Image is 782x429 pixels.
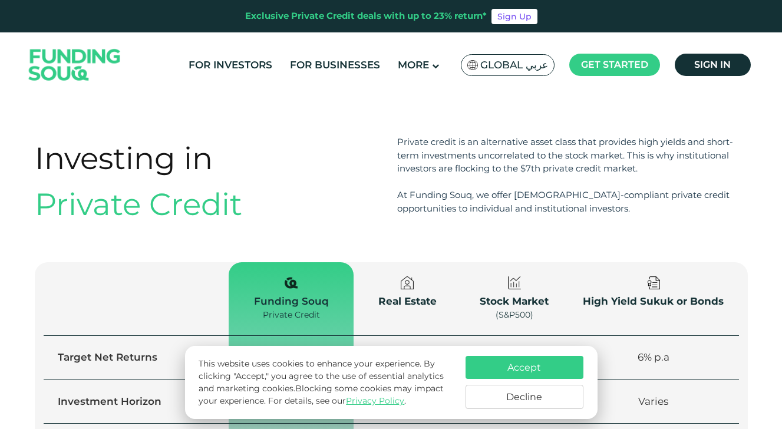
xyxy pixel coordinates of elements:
img: private-check [285,276,298,289]
button: Decline [466,385,583,409]
div: Investing in [35,136,385,181]
a: Privacy Policy [346,395,404,406]
span: 6% p.a [638,351,669,363]
div: Real Estate [368,294,447,309]
div: Private Credit [243,309,339,321]
div: Target Net Returns [58,350,215,365]
a: Sign in [675,54,751,76]
p: This website uses cookies to enhance your experience. By clicking "Accept," you agree to the use ... [199,358,453,407]
span: Blocking some cookies may impact your experience. [199,383,444,406]
div: Exclusive Private Credit deals with up to 23% return* [245,9,487,23]
img: private-check [508,276,521,289]
img: private-check [401,276,414,289]
img: private-check [647,276,660,289]
div: Private credit is an alternative asset class that provides high yields and short-term investments... [397,136,748,176]
span: Global عربي [480,58,548,72]
div: At Funding Souq, we offer [DEMOGRAPHIC_DATA]-compliant private credit opportunities to individual... [397,189,748,215]
td: Investment Horizon [44,379,229,424]
a: For Businesses [287,55,383,75]
span: Sign in [694,59,731,70]
img: Logo [17,35,133,95]
span: More [398,59,429,71]
a: For Investors [186,55,275,75]
span: Varies [638,395,668,407]
div: Stock Market [475,294,554,309]
button: Accept [466,356,583,379]
div: Private Credit [35,181,385,227]
div: (S&P500) [475,309,554,321]
a: Sign Up [491,9,537,24]
img: SA Flag [467,60,478,70]
div: High Yield Sukuk or Bonds [582,294,725,309]
span: Get started [581,59,648,70]
div: Funding Souq [243,294,339,309]
span: For details, see our . [268,395,406,406]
